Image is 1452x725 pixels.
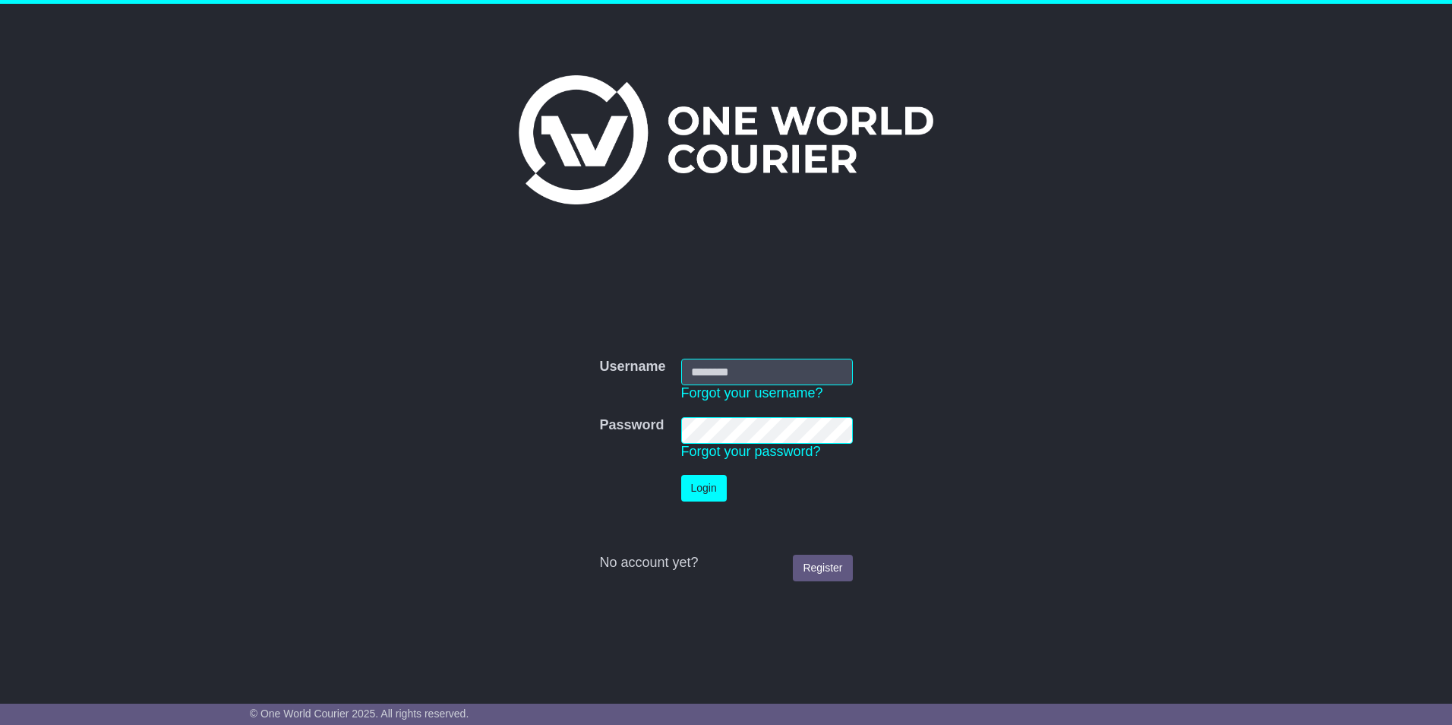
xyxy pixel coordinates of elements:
img: One World [519,75,933,204]
a: Forgot your password? [681,444,821,459]
label: Username [599,359,665,375]
div: No account yet? [599,555,852,571]
button: Login [681,475,727,502]
label: Password [599,417,664,434]
span: © One World Courier 2025. All rights reserved. [250,708,469,720]
a: Register [793,555,852,581]
a: Forgot your username? [681,385,823,400]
